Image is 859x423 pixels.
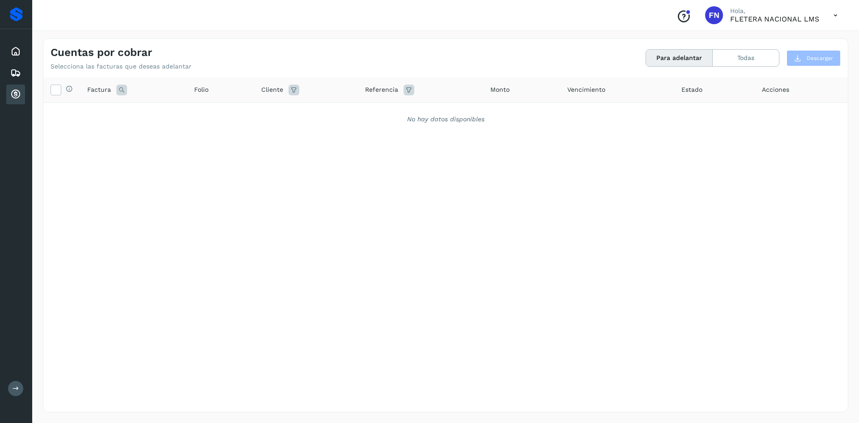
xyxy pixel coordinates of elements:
[713,50,779,66] button: Todas
[51,63,191,70] p: Selecciona las facturas que deseas adelantar
[730,15,819,23] p: FLETERA NACIONAL LMS
[681,85,702,94] span: Estado
[730,7,819,15] p: Hola,
[6,42,25,61] div: Inicio
[55,115,836,124] div: No hay datos disponibles
[6,85,25,104] div: Cuentas por cobrar
[6,63,25,83] div: Embarques
[646,50,713,66] button: Para adelantar
[807,54,833,62] span: Descargar
[194,85,208,94] span: Folio
[490,85,510,94] span: Monto
[762,85,789,94] span: Acciones
[787,50,841,66] button: Descargar
[567,85,605,94] span: Vencimiento
[365,85,398,94] span: Referencia
[261,85,283,94] span: Cliente
[87,85,111,94] span: Factura
[51,46,152,59] h4: Cuentas por cobrar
